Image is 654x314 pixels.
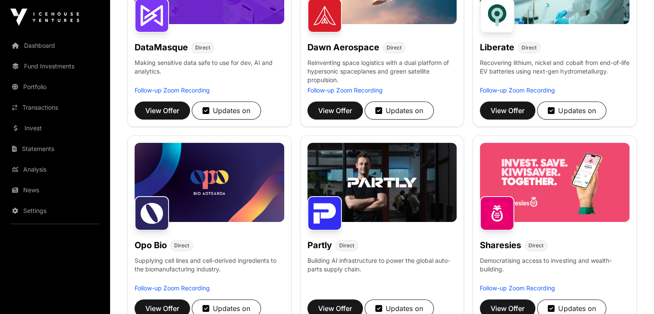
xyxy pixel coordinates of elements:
h1: Partly [307,239,332,251]
a: Follow-up Zoom Recording [480,284,555,292]
img: Opo Bio [135,196,169,231]
p: Making sensitive data safe to use for dev, AI and analytics. [135,58,284,86]
h1: DataMasque [135,41,188,53]
a: Follow-up Zoom Recording [480,86,555,94]
h1: Dawn Aerospace [307,41,379,53]
a: Dashboard [7,36,103,55]
div: Updates on [203,105,250,116]
button: View Offer [480,102,535,120]
span: Direct [174,242,189,249]
div: Updates on [548,105,596,116]
a: Analysis [7,160,103,179]
span: Direct [387,44,402,51]
a: Invest [7,119,103,138]
span: Direct [339,242,354,249]
button: Updates on [192,102,261,120]
p: Building AI infrastructure to power the global auto-parts supply chain. [307,256,457,284]
img: Icehouse Ventures Logo [10,9,79,26]
a: Follow-up Zoom Recording [135,284,210,292]
p: Supplying cell lines and cell-derived ingredients to the biomanufacturing industry. [135,256,284,274]
p: Recovering lithium, nickel and cobalt from end-of-life EV batteries using next-gen hydrometallurgy. [480,58,629,86]
span: View Offer [491,105,525,116]
div: Updates on [548,303,596,314]
a: Fund Investments [7,57,103,76]
button: View Offer [307,102,363,120]
span: Direct [195,44,210,51]
div: Updates on [203,303,250,314]
img: Partly [307,196,342,231]
button: Updates on [365,102,434,120]
span: View Offer [318,105,352,116]
span: Direct [522,44,537,51]
a: Transactions [7,98,103,117]
button: View Offer [135,102,190,120]
h1: Opo Bio [135,239,167,251]
img: Partly-Banner.jpg [307,143,457,222]
span: View Offer [145,303,179,314]
h1: Sharesies [480,239,521,251]
button: Updates on [537,102,606,120]
img: Sharesies [480,196,514,231]
img: Opo-Bio-Banner.jpg [135,143,284,222]
span: View Offer [491,303,525,314]
div: Updates on [375,105,423,116]
h1: Liberate [480,41,514,53]
a: Follow-up Zoom Recording [135,86,210,94]
a: Follow-up Zoom Recording [307,86,383,94]
div: Updates on [375,303,423,314]
a: Portfolio [7,77,103,96]
a: Statements [7,139,103,158]
img: Sharesies-Banner.jpg [480,143,629,222]
iframe: Chat Widget [611,273,654,314]
a: Settings [7,201,103,220]
span: Direct [528,242,543,249]
span: View Offer [318,303,352,314]
p: Democratising access to investing and wealth-building. [480,256,629,284]
a: News [7,181,103,200]
p: Reinventing space logistics with a dual platform of hypersonic spaceplanes and green satellite pr... [307,58,457,86]
span: View Offer [145,105,179,116]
